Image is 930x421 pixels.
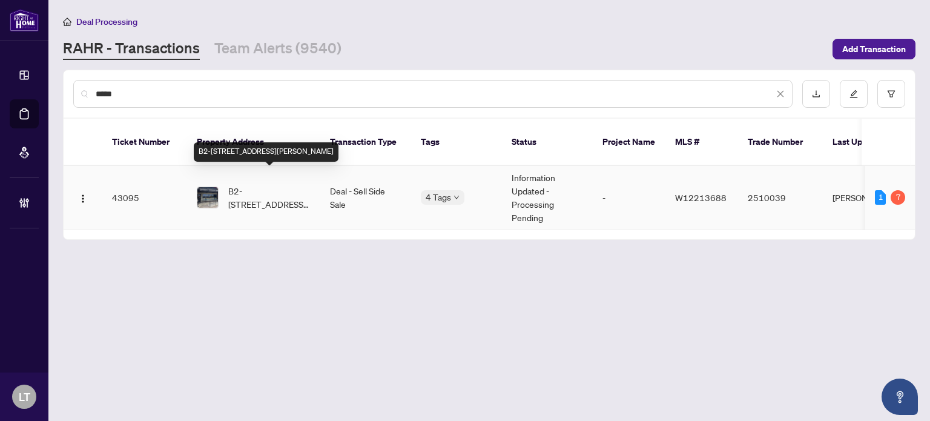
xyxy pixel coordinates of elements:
img: logo [10,9,39,31]
span: home [63,18,71,26]
td: - [593,166,665,230]
th: Transaction Type [320,119,411,166]
td: 43095 [102,166,187,230]
button: edit [840,80,868,108]
div: B2-[STREET_ADDRESS][PERSON_NAME] [194,142,338,162]
a: Team Alerts (9540) [214,38,341,60]
img: thumbnail-img [197,187,218,208]
button: Add Transaction [833,39,915,59]
span: Deal Processing [76,16,137,27]
td: Information Updated - Processing Pending [502,166,593,230]
button: filter [877,80,905,108]
span: filter [887,90,895,98]
th: Trade Number [738,119,823,166]
span: down [453,194,460,201]
td: [PERSON_NAME] [823,166,914,230]
th: Ticket Number [102,119,187,166]
span: Add Transaction [842,39,906,59]
td: 2510039 [738,166,823,230]
span: close [776,90,785,98]
button: download [802,80,830,108]
span: B2-[STREET_ADDRESS][PERSON_NAME] [228,184,311,211]
button: Open asap [882,379,918,415]
img: Logo [78,194,88,204]
th: Property Address [187,119,320,166]
th: Project Name [593,119,665,166]
span: LT [19,388,30,405]
span: edit [849,90,858,98]
span: W12213688 [675,192,727,203]
div: 1 [875,190,886,205]
div: 7 [891,190,905,205]
a: RAHR - Transactions [63,38,200,60]
span: 4 Tags [426,190,451,204]
span: download [812,90,820,98]
th: MLS # [665,119,738,166]
th: Last Updated By [823,119,914,166]
th: Tags [411,119,502,166]
th: Status [502,119,593,166]
td: Deal - Sell Side Sale [320,166,411,230]
button: Logo [73,188,93,207]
